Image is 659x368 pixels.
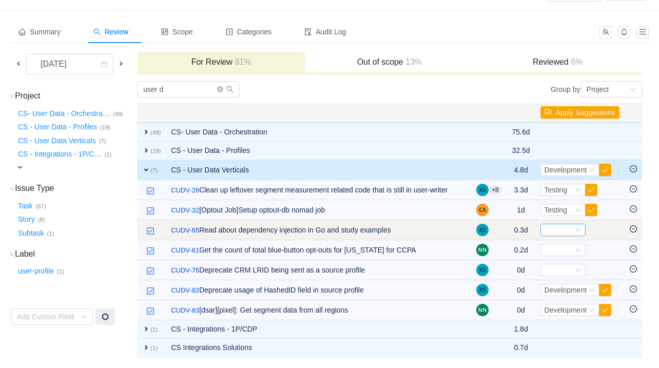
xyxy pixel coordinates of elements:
i: icon: home [18,28,26,35]
h3: Reviewed [479,57,637,67]
a: CUDV-82 [171,285,199,296]
small: (8) [38,217,45,223]
i: icon: down [575,247,581,254]
img: KS [476,284,489,296]
button: icon: check [585,184,597,196]
i: icon: down [630,86,636,93]
small: (1) [150,345,158,351]
td: Read about dependency injection in Go and study examples [166,220,471,240]
img: 10318 [146,207,154,215]
a: CUDV-61 [171,245,199,256]
img: 10318 [146,247,154,255]
img: 10318 [146,187,154,195]
h3: Project [16,91,136,101]
i: icon: minus-circle [630,185,637,192]
td: 3.3d [507,180,535,200]
button: icon: check [599,284,611,296]
button: icon: team [599,26,612,38]
div: Add Custom Field [17,312,75,322]
small: (7) [99,138,106,144]
small: (19) [150,148,161,154]
small: (48) [113,111,123,117]
button: CS- User Data - Orchestra… [16,105,113,122]
small: (7) [150,167,158,173]
span: Development [545,166,587,174]
td: 75.6d [507,123,535,142]
input: Search [137,81,240,98]
i: icon: down [575,187,581,194]
small: (1) [47,230,54,237]
td: [dsar][pixel]: Get segment data from all regions [166,300,471,320]
button: icon: menu [636,26,649,38]
img: KS [476,264,489,276]
span: expand [142,325,150,333]
button: CS - User Data - Profiles [16,119,100,135]
span: expand [16,163,24,171]
i: icon: down [589,307,595,314]
td: 0.2d [507,240,535,260]
div: [DATE] [32,54,76,74]
a: CUDV-32 [171,205,199,216]
a: CUDV-65 [171,225,199,236]
button: CS - Integrations - 1P/C… [16,146,105,163]
button: icon: flagApply Suggestions [540,106,619,119]
td: CS- User Data - Orchestration [166,123,471,142]
td: 4.8d [507,160,535,180]
button: icon: check [585,204,597,216]
img: NN [476,304,489,316]
small: (19) [100,124,110,130]
h3: Label [16,249,136,259]
span: 6% [568,57,583,66]
span: expand [142,128,150,136]
span: 81% [232,57,251,66]
td: CS - Integrations - 1P/CDP [166,320,471,339]
img: 10318 [146,267,154,275]
a: CUDV-26 [171,185,199,196]
td: 0.3d [507,220,535,240]
td: Get the count of total blue-button opt-outs for [US_STATE] for CCPA [166,240,471,260]
i: icon: search [93,28,101,35]
small: (67) [36,203,46,209]
span: Scope [161,28,193,36]
td: Deprecate usage of HashedID field in source profile [166,280,471,300]
a: CUDV-76 [171,265,199,276]
span: Review [93,28,128,36]
td: [Optout Job]Setup optout-db nomad job [166,200,471,220]
small: (1) [105,151,112,158]
i: icon: search [226,86,234,93]
button: Subtask [16,225,47,241]
button: Story [16,211,38,228]
i: icon: profile [226,28,233,35]
i: icon: down [575,227,581,234]
button: Task [16,198,36,214]
td: 0d [507,280,535,300]
span: Development [545,286,587,294]
h3: For Review [142,57,300,67]
i: icon: close-circle [217,86,223,92]
i: icon: minus-circle [630,285,637,293]
i: icon: minus-circle [630,305,637,313]
small: (1) [57,268,64,275]
i: icon: down [575,207,581,214]
img: NN [476,244,489,256]
i: icon: down [9,251,15,257]
span: Summary [18,28,61,36]
button: icon: check [599,164,611,176]
button: CS - User Data Verticals [16,132,99,149]
td: CS - User Data - Profiles [166,142,471,160]
i: icon: down [575,267,581,274]
td: 32.5d [507,142,535,160]
td: 1.8d [507,320,535,339]
aui-badge: +8 [489,186,502,194]
small: (1) [150,326,158,333]
img: 10318 [146,307,154,315]
td: 0d [507,300,535,320]
button: icon: bell [618,26,630,38]
i: icon: down [81,314,87,321]
td: 0.7d [507,339,535,357]
img: KS [476,224,489,236]
a: CUDV-83 [171,305,199,316]
span: 13% [403,57,422,66]
i: icon: minus-circle [630,205,637,212]
span: Testing [545,186,567,194]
